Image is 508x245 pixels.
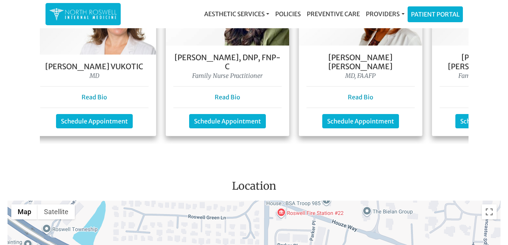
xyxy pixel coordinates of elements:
[189,114,266,128] a: Schedule Appointment
[322,114,399,128] a: Schedule Appointment
[304,6,363,21] a: Preventive Care
[201,6,272,21] a: Aesthetic Services
[89,72,99,79] i: MD
[306,53,415,71] h5: [PERSON_NAME] [PERSON_NAME]
[272,6,304,21] a: Policies
[11,204,38,219] button: Show street map
[49,7,117,21] img: North Roswell Internal Medicine
[173,53,282,71] h5: [PERSON_NAME], DNP, FNP- C
[363,6,407,21] a: Providers
[40,62,149,71] h5: [PERSON_NAME] Vukotic
[215,93,240,101] a: Read Bio
[482,204,497,219] button: Toggle fullscreen view
[38,204,75,219] button: Show satellite imagery
[348,93,373,101] a: Read Bio
[192,72,262,79] i: Family Nurse Practitioner
[56,114,133,128] a: Schedule Appointment
[6,180,502,196] h3: Location
[408,7,463,22] a: Patient Portal
[345,72,376,79] i: MD, FAAFP
[82,93,107,101] a: Read Bio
